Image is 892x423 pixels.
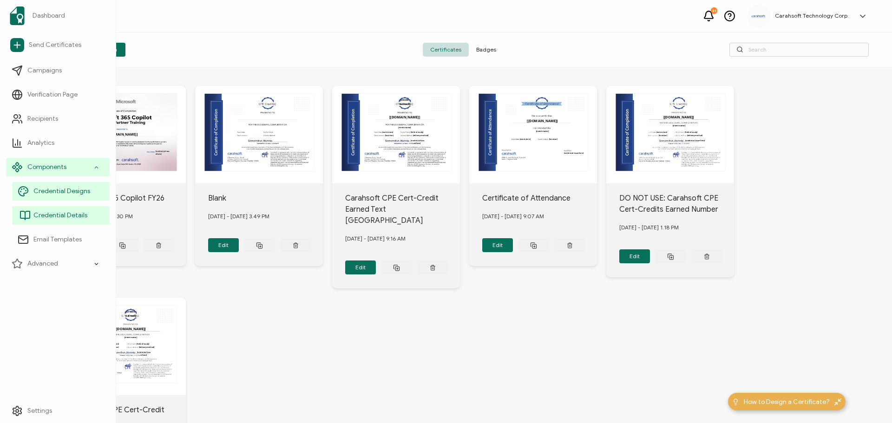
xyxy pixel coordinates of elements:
[29,40,81,50] span: Send Certificates
[27,90,78,99] span: Verification Page
[423,43,469,57] span: Certificates
[619,193,735,215] div: DO NOT USE: Carahsoft CPE Cert-Credits Earned Number
[12,230,110,249] a: Email Templates
[482,204,597,229] div: [DATE] - [DATE] 9.07 AM
[6,85,110,104] a: Verification Page
[71,204,186,229] div: [DATE] - [DATE] 2.30 PM
[208,238,239,252] button: Edit
[6,402,110,420] a: Settings
[846,378,892,423] iframe: Chat Widget
[12,206,110,225] a: Credential Details
[208,204,323,229] div: [DATE] - [DATE] 3.49 PM
[482,238,513,252] button: Edit
[6,34,110,56] a: Send Certificates
[469,43,504,57] span: Badges
[27,406,52,416] span: Settings
[27,138,54,148] span: Analytics
[27,66,62,75] span: Campaigns
[10,7,25,25] img: sertifier-logomark-colored.svg
[711,7,717,14] div: 31
[752,15,766,18] img: a9ee5910-6a38-4b3f-8289-cffb42fa798b.svg
[33,187,90,196] span: Credential Designs
[27,163,66,172] span: Components
[12,182,110,201] a: Credential Designs
[33,235,82,244] span: Email Templates
[744,397,830,407] span: How to Design a Certificate?
[6,110,110,128] a: Recipients
[345,260,376,274] button: Edit
[6,3,110,29] a: Dashboard
[71,193,186,204] div: Microsoft 365 Copilot FY26
[27,114,58,124] span: Recipients
[33,11,65,20] span: Dashboard
[208,193,323,204] div: Blank
[33,211,87,220] span: Credential Details
[345,193,460,226] div: Carahsoft CPE Cert-Credit Earned Text [GEOGRAPHIC_DATA]
[6,61,110,80] a: Campaigns
[834,398,841,405] img: minimize-icon.svg
[775,13,849,19] h5: Carahsoft Technology Corp.
[482,193,597,204] div: Certificate of Attendance
[6,134,110,152] a: Analytics
[619,215,735,240] div: [DATE] - [DATE] 1.18 PM
[345,226,460,251] div: [DATE] - [DATE] 9.16 AM
[27,259,58,268] span: Advanced
[619,249,650,263] button: Edit
[729,43,869,57] input: Search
